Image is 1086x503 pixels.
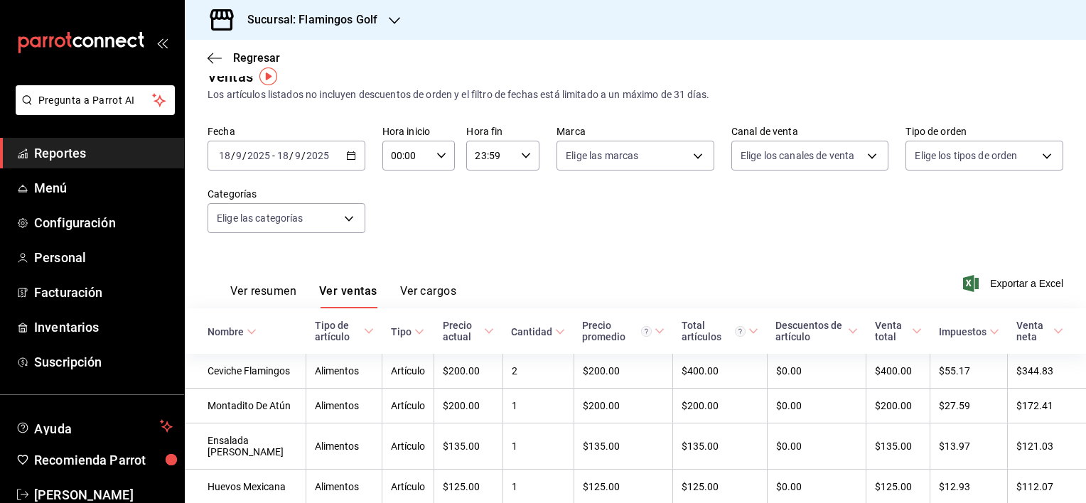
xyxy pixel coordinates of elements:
[641,326,652,337] svg: Precio promedio = Total artículos / cantidad
[233,51,280,65] span: Regresar
[434,389,503,423] td: $200.00
[382,126,456,136] label: Hora inicio
[16,85,175,115] button: Pregunta a Parrot AI
[1008,389,1086,423] td: $172.41
[272,150,275,161] span: -
[208,66,253,87] div: Ventas
[391,326,412,337] div: Tipo
[673,354,767,389] td: $400.00
[34,318,173,337] span: Inventarios
[511,326,565,337] span: Cantidad
[502,423,574,470] td: 1
[382,389,434,423] td: Artículo
[502,389,574,423] td: 1
[1016,320,1050,342] div: Venta neta
[230,284,456,308] div: navigation tabs
[443,320,482,342] div: Precio actual
[557,126,714,136] label: Marca
[34,178,173,198] span: Menú
[775,320,857,342] span: Descuentos de artículo
[767,354,866,389] td: $0.00
[38,93,153,108] span: Pregunta a Parrot AI
[276,150,289,161] input: --
[905,126,1063,136] label: Tipo de orden
[574,354,673,389] td: $200.00
[930,389,1008,423] td: $27.59
[1008,354,1086,389] td: $344.83
[235,150,242,161] input: --
[775,320,844,342] div: Descuentos de artículo
[966,275,1063,292] button: Exportar a Excel
[236,11,377,28] h3: Sucursal: Flamingos Golf
[208,51,280,65] button: Regresar
[767,389,866,423] td: $0.00
[34,418,154,435] span: Ayuda
[1008,423,1086,470] td: $121.03
[156,37,168,48] button: open_drawer_menu
[289,150,294,161] span: /
[866,389,930,423] td: $200.00
[735,326,746,337] svg: El total artículos considera cambios de precios en los artículos así como costos adicionales por ...
[400,284,457,308] button: Ver cargos
[930,423,1008,470] td: $13.97
[242,150,247,161] span: /
[434,423,503,470] td: $135.00
[566,148,638,163] span: Elige las marcas
[34,248,173,267] span: Personal
[208,326,244,337] div: Nombre
[434,354,503,389] td: $200.00
[682,320,746,342] div: Total artículos
[574,423,673,470] td: $135.00
[247,150,271,161] input: ----
[259,67,277,85] img: Tooltip marker
[185,423,306,470] td: Ensalada [PERSON_NAME]
[502,354,574,389] td: 2
[306,150,330,161] input: ----
[34,213,173,232] span: Configuración
[466,126,539,136] label: Hora fin
[34,283,173,302] span: Facturación
[866,423,930,470] td: $135.00
[231,150,235,161] span: /
[673,423,767,470] td: $135.00
[1016,320,1063,342] span: Venta neta
[185,389,306,423] td: Montadito De Atún
[319,284,377,308] button: Ver ventas
[208,87,1063,102] div: Los artículos listados no incluyen descuentos de orden y el filtro de fechas está limitado a un m...
[915,148,1017,163] span: Elige los tipos de orden
[208,189,365,199] label: Categorías
[34,450,173,470] span: Recomienda Parrot
[930,354,1008,389] td: $55.17
[741,148,854,163] span: Elige los canales de venta
[301,150,306,161] span: /
[767,423,866,470] td: $0.00
[185,354,306,389] td: Ceviche Flamingos
[443,320,495,342] span: Precio actual
[582,320,652,342] div: Precio promedio
[574,389,673,423] td: $200.00
[391,326,424,337] span: Tipo
[673,389,767,423] td: $200.00
[875,320,922,342] span: Venta total
[315,320,374,342] span: Tipo de artículo
[866,354,930,389] td: $400.00
[34,144,173,163] span: Reportes
[306,354,382,389] td: Alimentos
[315,320,361,342] div: Tipo de artículo
[939,326,999,337] span: Impuestos
[875,320,909,342] div: Venta total
[208,326,257,337] span: Nombre
[218,150,231,161] input: --
[511,326,552,337] div: Cantidad
[208,126,365,136] label: Fecha
[682,320,758,342] span: Total artículos
[294,150,301,161] input: --
[382,423,434,470] td: Artículo
[306,423,382,470] td: Alimentos
[34,352,173,372] span: Suscripción
[10,103,175,118] a: Pregunta a Parrot AI
[217,211,303,225] span: Elige las categorías
[582,320,665,342] span: Precio promedio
